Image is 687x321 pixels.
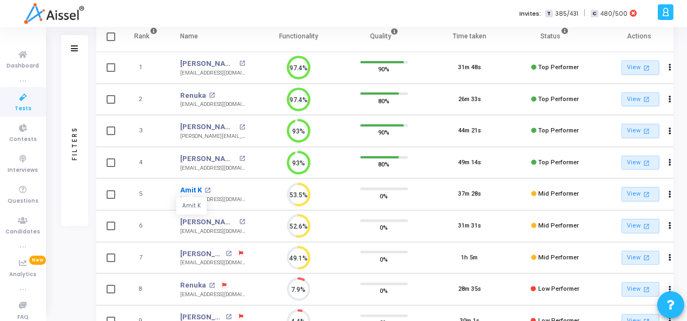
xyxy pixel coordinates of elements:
span: Top Performer [538,127,579,134]
a: View [622,92,659,107]
mat-icon: open_in_new [209,92,215,98]
mat-icon: open_in_new [642,126,651,136]
span: Low Performer [538,285,579,292]
span: Mid Performer [538,254,579,261]
a: [PERSON_NAME] [180,249,223,259]
td: 3 [123,115,169,147]
mat-icon: open_in_new [642,95,651,104]
div: Amit K [176,198,207,215]
td: 5 [123,178,169,210]
button: Actions [663,250,678,265]
td: 6 [123,210,169,242]
div: 31m 48s [458,63,481,72]
label: Invites: [519,9,541,18]
button: Actions [663,219,678,234]
button: Actions [663,155,678,170]
a: [PERSON_NAME] [180,217,236,228]
div: 49m 14s [458,158,481,168]
div: Time taken [453,30,486,42]
div: [EMAIL_ADDRESS][DOMAIN_NAME] [180,101,245,109]
span: 80% [379,95,390,106]
mat-icon: open_in_new [226,251,232,257]
div: 37m 28s [458,190,481,199]
span: | [584,8,585,19]
span: 480/500 [600,9,627,18]
span: Contests [9,135,37,144]
span: Dashboard [7,62,39,71]
th: Status [512,22,598,52]
mat-icon: open_in_new [239,124,245,130]
button: Actions [663,92,678,107]
span: Top Performer [538,64,579,71]
mat-icon: open_in_new [642,158,651,168]
span: Analytics [10,270,37,279]
mat-icon: open_in_new [642,285,651,294]
a: View [622,219,659,233]
div: [PERSON_NAME][EMAIL_ADDRESS][DOMAIN_NAME] [180,132,245,141]
mat-icon: open_in_new [642,63,651,72]
span: New [29,256,46,265]
div: 44m 21s [458,126,481,136]
mat-icon: open_in_new [239,61,245,66]
div: Name [180,30,198,42]
div: 31m 31s [458,222,481,231]
mat-icon: open_in_new [226,314,232,320]
td: 8 [123,273,169,305]
span: Tests [15,104,31,113]
a: Renuka [180,90,206,101]
a: [PERSON_NAME] T [180,153,236,164]
button: Actions [663,61,678,76]
span: Interviews [8,166,38,175]
mat-icon: open_in_new [239,219,245,225]
span: 0% [380,253,388,264]
a: Amit K [180,185,202,196]
th: Rank [123,22,169,52]
span: C [591,10,598,18]
mat-icon: open_in_new [642,190,651,199]
span: Questions [8,197,38,206]
img: logo [24,3,84,24]
div: 26m 33s [458,95,481,104]
span: 90% [379,127,390,138]
span: 0% [380,222,388,233]
div: 1h 5m [461,253,478,263]
a: View [622,251,659,265]
a: View [622,282,659,297]
span: Top Performer [538,159,579,166]
mat-icon: open_in_new [642,253,651,262]
td: 4 [123,147,169,179]
div: Filters [70,85,80,204]
th: Functionality [256,22,341,52]
td: 7 [123,242,169,274]
span: 80% [379,159,390,170]
span: Mid Performer [538,190,579,197]
mat-icon: open_in_new [205,188,211,193]
th: Actions [598,22,683,52]
a: View [622,156,659,170]
span: T [545,10,552,18]
div: [EMAIL_ADDRESS][DOMAIN_NAME] [180,164,245,172]
span: Candidates [6,228,41,237]
span: Top Performer [538,96,579,103]
mat-icon: open_in_new [239,156,245,162]
a: [PERSON_NAME] M [180,122,236,132]
button: Actions [663,187,678,202]
div: [EMAIL_ADDRESS][DOMAIN_NAME] [180,228,245,236]
span: 0% [380,190,388,201]
span: 385/431 [555,9,578,18]
span: Mid Performer [538,222,579,229]
div: [EMAIL_ADDRESS][DOMAIN_NAME] [180,196,245,204]
div: 28m 35s [458,285,481,294]
div: [EMAIL_ADDRESS][DOMAIN_NAME] [180,69,245,77]
div: [EMAIL_ADDRESS][DOMAIN_NAME] [180,291,245,299]
div: [EMAIL_ADDRESS][DOMAIN_NAME] [180,259,245,267]
a: [PERSON_NAME] [180,58,236,69]
span: 90% [379,64,390,75]
a: View [622,187,659,202]
span: 0% [380,285,388,296]
mat-icon: open_in_new [642,222,651,231]
button: Actions [663,124,678,139]
a: View [622,124,659,138]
